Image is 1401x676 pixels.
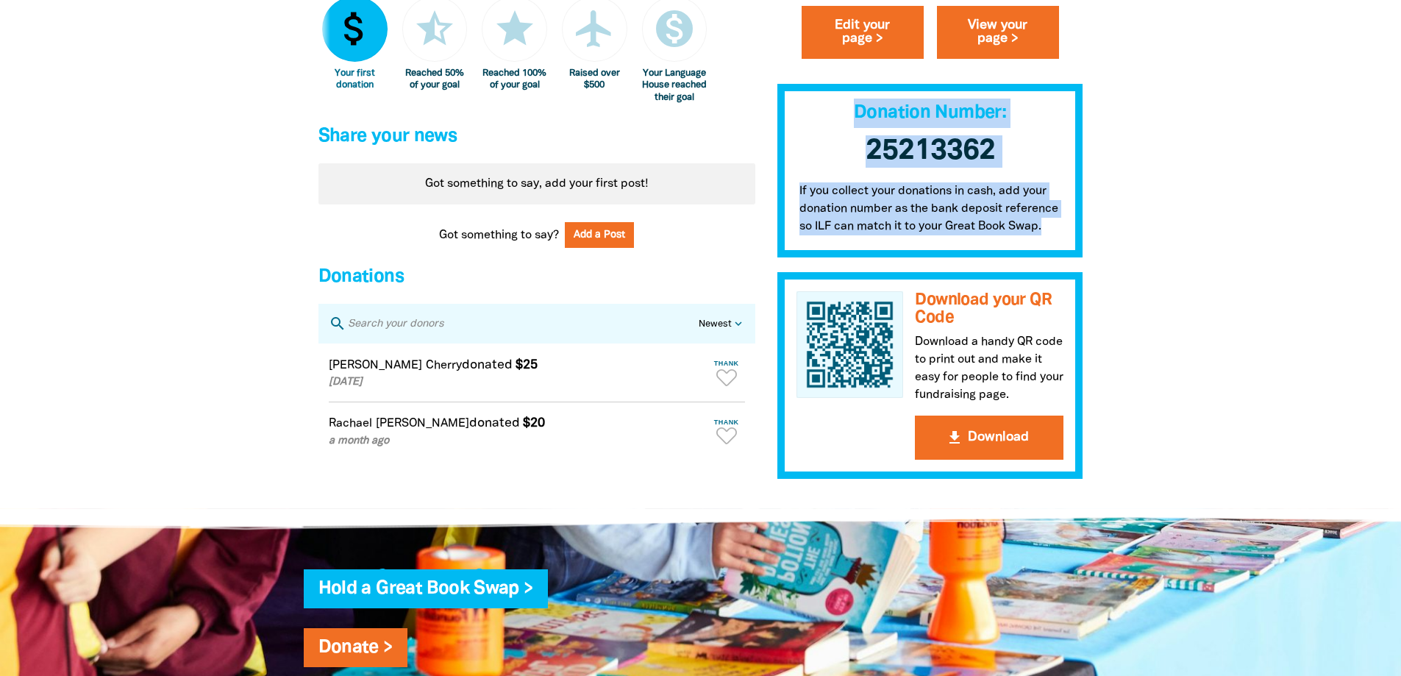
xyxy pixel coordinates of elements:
[652,7,696,51] i: monetization_on
[329,360,422,371] em: [PERSON_NAME]
[482,68,547,92] div: Reached 100% of your goal
[346,314,699,333] input: Search your donors
[329,315,346,332] i: search
[318,344,755,460] div: Paginated content
[322,68,388,92] div: Your first donation
[572,7,616,51] i: airplanemode_active
[937,6,1059,59] a: View your page >
[915,416,1063,460] button: get_appDownload
[318,268,404,285] span: Donations
[565,222,634,248] button: Add a Post
[413,7,457,51] i: star_half
[376,419,469,429] em: [PERSON_NAME]
[469,417,520,429] span: donated
[708,360,745,367] span: Thank
[708,354,745,391] button: Thank
[318,580,533,597] a: Hold a Great Book Swap >
[318,122,755,152] h4: Share your news
[426,360,462,371] em: Cherry
[318,639,393,656] a: Donate >
[523,417,545,429] em: $20
[318,163,755,204] div: Got something to say, add your first post!
[562,68,627,92] div: Raised over $500
[439,227,559,244] span: Got something to say?
[493,7,537,51] i: star
[866,138,995,165] span: 25213362
[332,7,377,51] i: attach_money
[318,163,755,204] div: Paginated content
[946,429,963,446] i: get_app
[402,68,468,92] div: Reached 50% of your goal
[854,104,1006,121] span: Donation Number:
[516,359,538,371] em: $25
[915,291,1063,327] h3: Download your QR Code
[329,433,705,449] p: a month ago
[708,413,745,450] button: Thank
[708,419,745,426] span: Thank
[802,6,924,59] a: Edit your page >
[462,359,513,371] span: donated
[329,374,705,391] p: [DATE]
[329,419,372,429] em: Rachael
[642,68,707,104] div: Your Language House reached their goal
[777,182,1083,257] p: If you collect your donations in cash, add your donation number as the bank deposit reference so ...
[796,291,904,399] img: QR Code for Glenaeon's Great Book Swap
